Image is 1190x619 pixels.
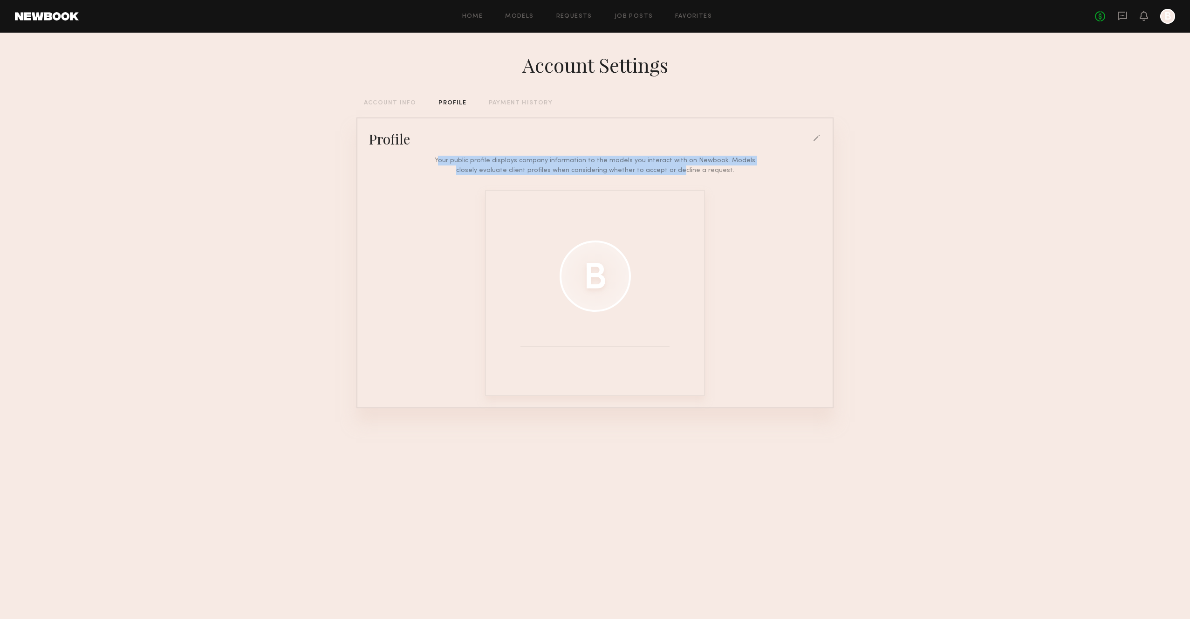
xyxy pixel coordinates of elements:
[505,14,533,20] a: Models
[615,14,653,20] a: Job Posts
[675,14,712,20] a: Favorites
[369,130,410,148] div: Profile
[813,135,821,143] div: edit
[556,14,592,20] a: Requests
[1160,9,1175,24] a: B
[364,100,416,106] div: ACCOUNT INFO
[438,100,466,106] div: PROFILE
[462,14,483,20] a: Home
[522,52,668,78] div: Account Settings
[489,100,553,106] div: PAYMENT HISTORY
[427,156,764,175] div: Your public profile displays company information to the models you interact with on Newbook. Mode...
